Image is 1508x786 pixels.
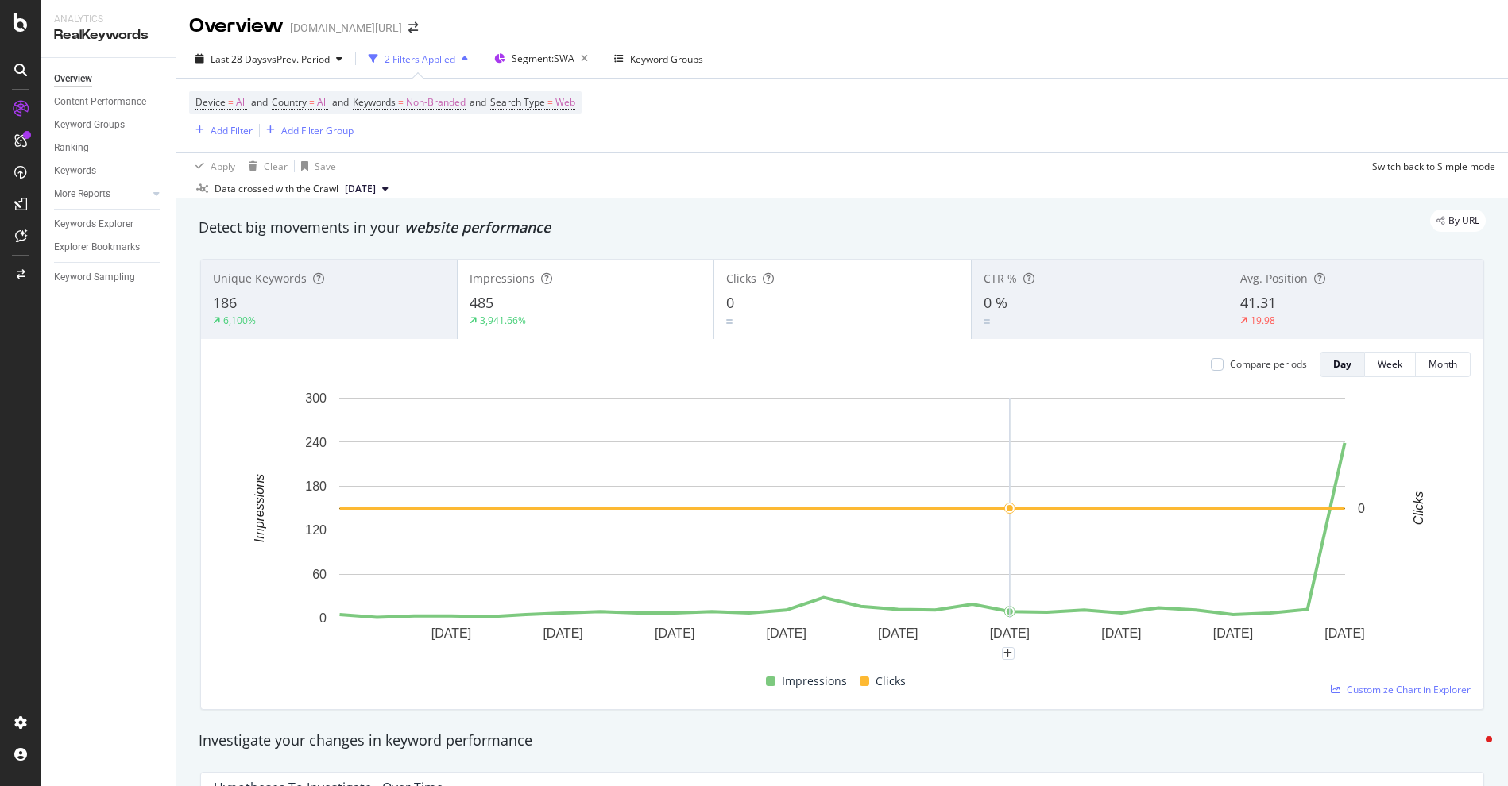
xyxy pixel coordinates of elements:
div: Clear [264,160,288,173]
button: Week [1365,352,1416,377]
span: Customize Chart in Explorer [1347,683,1471,696]
div: Content Performance [54,94,146,110]
div: Keyword Groups [54,117,125,133]
a: Customize Chart in Explorer [1331,683,1471,696]
span: Search Type [490,95,545,109]
div: 6,100% [223,314,256,327]
span: 485 [470,293,493,312]
div: Keyword Sampling [54,269,135,286]
span: All [236,91,247,114]
span: Avg. Position [1240,271,1308,286]
span: = [228,95,234,109]
iframe: Intercom live chat [1454,732,1492,770]
span: = [398,95,404,109]
div: Investigate your changes in keyword performance [199,730,1486,751]
span: 2025 Sep. 2nd [345,182,376,196]
a: Explorer Bookmarks [54,239,164,256]
text: [DATE] [1101,626,1141,640]
button: Switch back to Simple mode [1366,153,1495,179]
button: Day [1320,352,1365,377]
text: 180 [305,480,327,493]
text: [DATE] [878,626,918,640]
a: Keyword Groups [54,117,164,133]
div: legacy label [1430,210,1486,232]
text: [DATE] [655,626,694,640]
span: vs Prev. Period [267,52,330,66]
text: [DATE] [767,626,806,640]
div: Explorer Bookmarks [54,239,140,256]
span: Country [272,95,307,109]
span: 186 [213,293,237,312]
div: Ranking [54,140,89,156]
span: Clicks [726,271,756,286]
button: Save [295,153,336,179]
div: Data crossed with the Crawl [215,182,338,196]
text: 0 [1358,502,1365,515]
a: Overview [54,71,164,87]
span: Non-Branded [406,91,466,114]
span: CTR % [984,271,1017,286]
span: 0 % [984,293,1007,312]
a: Keyword Sampling [54,269,164,286]
span: Web [555,91,575,114]
span: and [251,95,268,109]
div: Add Filter Group [281,124,354,137]
div: Keyword Groups [630,52,703,66]
text: [DATE] [990,626,1030,640]
span: 41.31 [1240,293,1276,312]
div: Overview [54,71,92,87]
span: Keywords [353,95,396,109]
button: Keyword Groups [608,46,710,71]
a: Keywords [54,163,164,179]
span: All [317,91,328,114]
text: Clicks [1412,491,1425,526]
button: Apply [189,153,235,179]
button: Add Filter Group [260,121,354,140]
span: Last 28 Days [211,52,267,66]
text: 240 [305,435,327,449]
div: Switch back to Simple mode [1372,160,1495,173]
div: More Reports [54,186,110,202]
span: Device [195,95,226,109]
span: and [332,95,349,109]
span: = [547,95,553,109]
div: plus [1002,647,1015,660]
text: [DATE] [543,626,582,640]
span: and [470,95,486,109]
div: Save [315,160,336,173]
div: Keywords Explorer [54,216,133,233]
button: Last 28 DaysvsPrev. Period [189,46,349,71]
svg: A chart. [214,390,1471,666]
span: Unique Keywords [213,271,307,286]
button: [DATE] [338,179,395,198]
span: Segment: SWA [512,52,574,65]
div: 3,941.66% [480,314,526,327]
button: 2 Filters Applied [362,46,474,71]
div: Overview [189,13,284,40]
a: Content Performance [54,94,164,110]
span: Clicks [876,672,906,691]
text: [DATE] [431,626,471,640]
span: Impressions [470,271,535,286]
img: Equal [726,319,733,324]
text: [DATE] [1213,626,1253,640]
div: RealKeywords [54,26,163,44]
button: Segment:SWA [488,46,594,71]
div: Month [1429,357,1457,371]
span: By URL [1448,216,1479,225]
div: Keywords [54,163,96,179]
img: Equal [984,319,990,324]
a: Keywords Explorer [54,216,164,233]
text: [DATE] [1324,626,1364,640]
div: arrow-right-arrow-left [408,22,418,33]
text: 300 [305,391,327,405]
div: - [736,314,739,328]
div: - [993,314,996,328]
a: Ranking [54,140,164,156]
div: Day [1333,357,1351,371]
text: Impressions [253,474,266,542]
text: 120 [305,523,327,537]
div: Add Filter [211,124,253,137]
text: 0 [319,611,327,625]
